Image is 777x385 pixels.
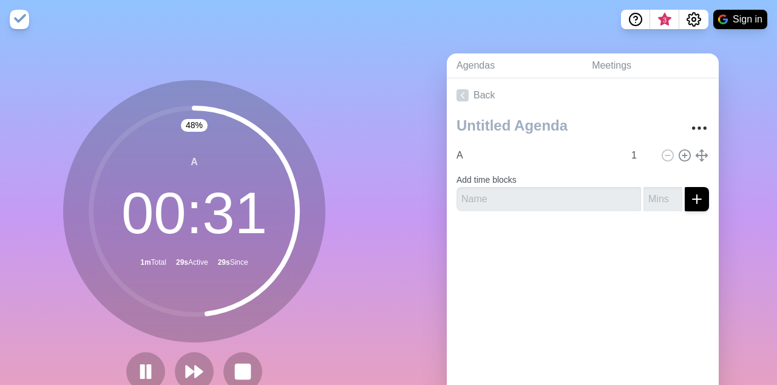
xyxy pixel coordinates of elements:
[582,53,719,78] a: Meetings
[718,15,728,24] img: google logo
[650,10,679,29] button: What’s new
[643,187,682,211] input: Mins
[456,187,641,211] input: Name
[10,10,29,29] img: timeblocks logo
[447,78,719,112] a: Back
[456,175,517,185] label: Add time blocks
[626,143,656,168] input: Mins
[687,116,711,140] button: More
[660,15,670,25] span: 3
[447,53,582,78] a: Agendas
[621,10,650,29] button: Help
[452,143,624,168] input: Name
[713,10,767,29] button: Sign in
[679,10,708,29] button: Settings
